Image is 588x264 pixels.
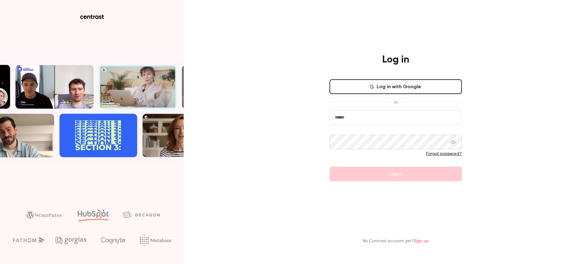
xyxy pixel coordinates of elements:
button: Log in with Google [330,79,462,94]
img: decagon [123,211,160,218]
p: No Contrast account yet? [363,238,429,244]
a: Sign up [414,239,429,243]
a: Forgot password? [426,152,462,156]
h4: Log in [382,54,409,66]
span: or [391,99,401,105]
